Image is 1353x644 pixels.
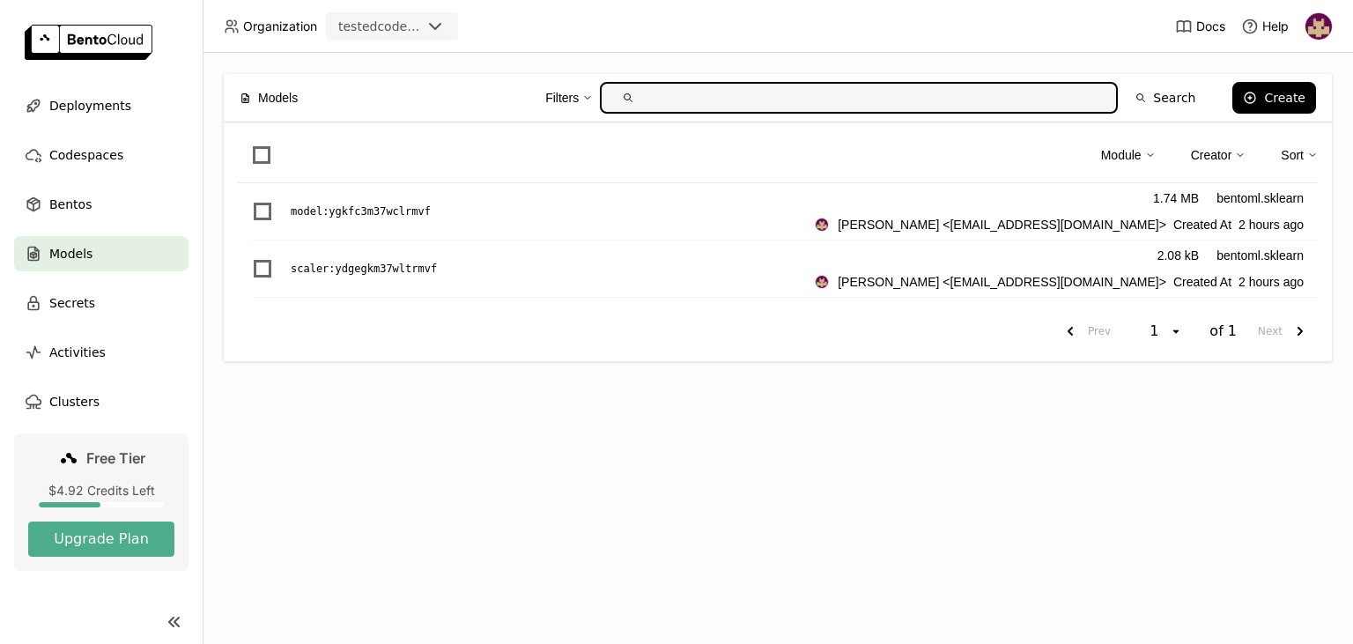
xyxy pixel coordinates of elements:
div: 2.08 kB [1157,246,1199,265]
img: Hélio Júnior [816,276,828,288]
div: Creator [1191,145,1232,165]
a: Secrets [14,285,189,321]
span: Docs [1196,19,1225,34]
li: List item [238,241,1318,298]
div: Filters [545,88,579,107]
div: Sort [1281,145,1304,165]
p: scaler : ydgegkm37wltrmvf [291,260,437,278]
div: Created At [815,215,1304,234]
a: Docs [1175,18,1225,35]
div: Filters [545,79,593,116]
a: Activities [14,335,189,370]
span: Bentos [49,194,92,215]
a: Clusters [14,384,189,419]
span: Deployments [49,95,131,116]
div: Module [1101,137,1156,174]
div: bentoml.sklearn [1216,189,1304,208]
img: logo [25,25,152,60]
div: $4.92 Credits Left [28,483,174,499]
button: Upgrade Plan [28,522,174,557]
svg: open [1169,324,1183,338]
span: Activities [49,342,106,363]
span: 2 hours ago [1238,272,1304,292]
a: model:ygkfc3m37wclrmvf [291,203,815,220]
div: bentoml.sklearn [1216,246,1304,265]
img: Hélio Júnior [1305,13,1332,40]
button: Create [1232,82,1316,114]
div: Create [1264,91,1305,105]
div: Sort [1281,137,1318,174]
div: 1 [1144,322,1169,340]
span: 2 hours ago [1238,215,1304,234]
div: Creator [1191,137,1246,174]
a: Deployments [14,88,189,123]
button: previous page. current page 1 of 1 [1053,315,1118,347]
a: scaler:ydgegkm37wltrmvf [291,260,815,278]
p: model : ygkfc3m37wclrmvf [291,203,431,220]
div: Help [1241,18,1289,35]
span: Clusters [49,391,100,412]
span: Free Tier [86,449,145,467]
span: of 1 [1209,322,1237,340]
span: Models [49,243,92,264]
div: Module [1101,145,1142,165]
div: testedcodeployment [338,18,421,35]
span: Codespaces [49,144,123,166]
a: Free Tier$4.92 Credits LeftUpgrade Plan [14,433,189,571]
input: Selected testedcodeployment. [423,19,425,36]
span: Organization [243,19,317,34]
span: [PERSON_NAME] <[EMAIL_ADDRESS][DOMAIN_NAME]> [838,215,1166,234]
a: Bentos [14,187,189,222]
a: Models [14,236,189,271]
button: Search [1125,82,1206,114]
span: [PERSON_NAME] <[EMAIL_ADDRESS][DOMAIN_NAME]> [838,272,1166,292]
img: Hélio Júnior [816,218,828,231]
li: List item [238,183,1318,241]
span: Secrets [49,292,95,314]
span: Models [258,88,298,107]
span: Help [1262,19,1289,34]
button: next page. current page 1 of 1 [1251,315,1318,347]
div: 1.74 MB [1153,189,1199,208]
div: Created At [815,272,1304,292]
a: Codespaces [14,137,189,173]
